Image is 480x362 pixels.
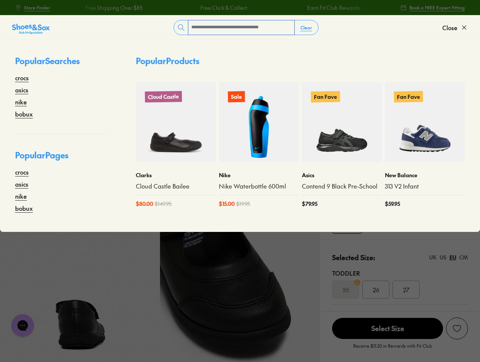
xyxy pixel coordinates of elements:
button: Add to Wishlist [446,318,468,339]
p: New Balance [385,171,465,179]
a: crocs [15,167,29,176]
a: Nike Waterbottle 600ml [219,182,299,190]
a: Book a FREE Expert Fitting [400,1,465,14]
span: $ 59.95 [385,200,400,208]
p: Nike [219,171,299,179]
a: asics [15,179,28,189]
p: Sale [228,91,245,103]
span: Store Finder [24,4,50,11]
p: Selected Size: [332,252,375,262]
p: Popular Searches [15,55,106,73]
a: bobux [15,109,33,118]
button: Close [442,19,468,36]
p: Fan Fave [311,91,340,102]
p: Popular Pages [15,149,106,167]
a: Cloud Castle [136,82,216,162]
a: Earn Fit Club Rewards [307,4,360,12]
a: Cloud Castle Bailee [136,182,216,190]
div: EU [449,253,456,261]
a: nike [15,192,27,201]
button: Clear [294,21,318,34]
span: Close [442,23,457,32]
a: bobux [15,204,33,213]
iframe: Gorgias live chat messenger [8,311,38,339]
div: Toddler [332,268,468,278]
a: Free Click & Collect [200,4,247,12]
p: Asics [302,171,382,179]
p: Receive $11.20 in Rewards with Fit Club [353,342,432,356]
div: US [440,253,446,261]
div: CM [459,253,468,261]
button: Select Size [332,318,443,339]
img: SNS_Logo_Responsive.svg [12,23,50,35]
a: Fan Fave [385,82,465,162]
a: Sale [219,82,299,162]
a: 313 V2 Infant [385,182,465,190]
div: UK [429,253,437,261]
a: asics [15,85,28,94]
span: 27 [403,285,409,294]
span: $ 19.95 [236,200,250,208]
a: nike [15,97,27,106]
span: 26 [373,285,379,294]
a: Store Finder [15,1,50,14]
a: crocs [15,73,29,82]
span: $ 79.95 [302,200,317,208]
p: Clarks [136,171,216,179]
span: $ 80.00 [136,200,153,208]
p: Fan Fave [394,91,423,102]
a: Free Shipping Over $85 [85,4,143,12]
a: Fan Fave [302,82,382,162]
a: Contend 9 Black Pre-School [302,182,382,190]
span: Book a FREE Expert Fitting [409,4,465,11]
span: $ 15.00 [219,200,235,208]
p: Popular Products [136,55,199,67]
span: $ 149.95 [155,200,172,208]
p: Cloud Castle [145,91,182,103]
a: Shoes &amp; Sox [12,21,50,34]
s: 25 [343,285,349,294]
